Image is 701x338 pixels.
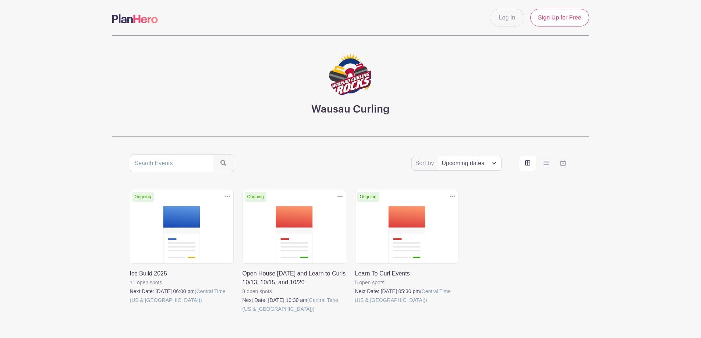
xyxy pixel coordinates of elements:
[311,103,390,116] h3: Wausau Curling
[530,9,589,26] a: Sign Up for Free
[490,9,524,26] a: Log In
[112,14,158,23] img: logo-507f7623f17ff9eddc593b1ce0a138ce2505c220e1c5a4e2b4648c50719b7d32.svg
[130,154,213,172] input: Search Events
[415,159,436,168] label: Sort by
[329,53,373,97] img: logo-1.png
[519,156,571,171] div: order and view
